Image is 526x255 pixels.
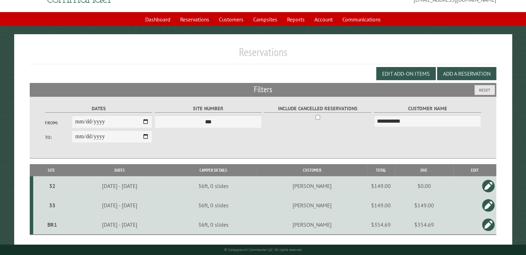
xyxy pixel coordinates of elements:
[169,164,257,176] th: Camper Details
[257,215,367,235] td: [PERSON_NAME]
[437,67,496,80] button: Add a Reservation
[367,164,395,176] th: Total
[453,164,496,176] th: Edit
[71,202,168,209] div: [DATE] - [DATE]
[257,164,367,176] th: Customer
[71,221,168,228] div: [DATE] - [DATE]
[45,134,72,141] label: To:
[395,164,453,176] th: Due
[70,164,170,176] th: Dates
[338,13,385,26] a: Communications
[224,247,302,252] small: © Campground Commander LLC. All rights reserved.
[36,221,68,228] div: BR1
[169,196,257,215] td: 36ft, 0 slides
[257,176,367,196] td: [PERSON_NAME]
[367,176,395,196] td: $149.00
[374,105,481,113] label: Customer Name
[249,13,282,26] a: Campsites
[474,85,495,95] button: Reset
[30,45,496,64] h1: Reservations
[367,215,395,235] td: $354.69
[33,164,70,176] th: Site
[155,105,262,113] label: Site Number
[30,83,496,96] h2: Filters
[141,13,175,26] a: Dashboard
[36,182,68,189] div: 32
[36,202,68,209] div: 33
[169,176,257,196] td: 36ft, 0 slides
[176,13,213,26] a: Reservations
[215,13,248,26] a: Customers
[395,196,453,215] td: $149.00
[310,13,337,26] a: Account
[283,13,309,26] a: Reports
[45,105,153,113] label: Dates
[264,105,372,113] label: Include Cancelled Reservations
[376,67,436,80] button: Edit Add-on Items
[395,215,453,235] td: $354.69
[169,215,257,235] td: 36ft, 0 slides
[395,176,453,196] td: $0.00
[257,196,367,215] td: [PERSON_NAME]
[71,182,168,189] div: [DATE] - [DATE]
[45,120,72,126] label: From:
[367,196,395,215] td: $149.00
